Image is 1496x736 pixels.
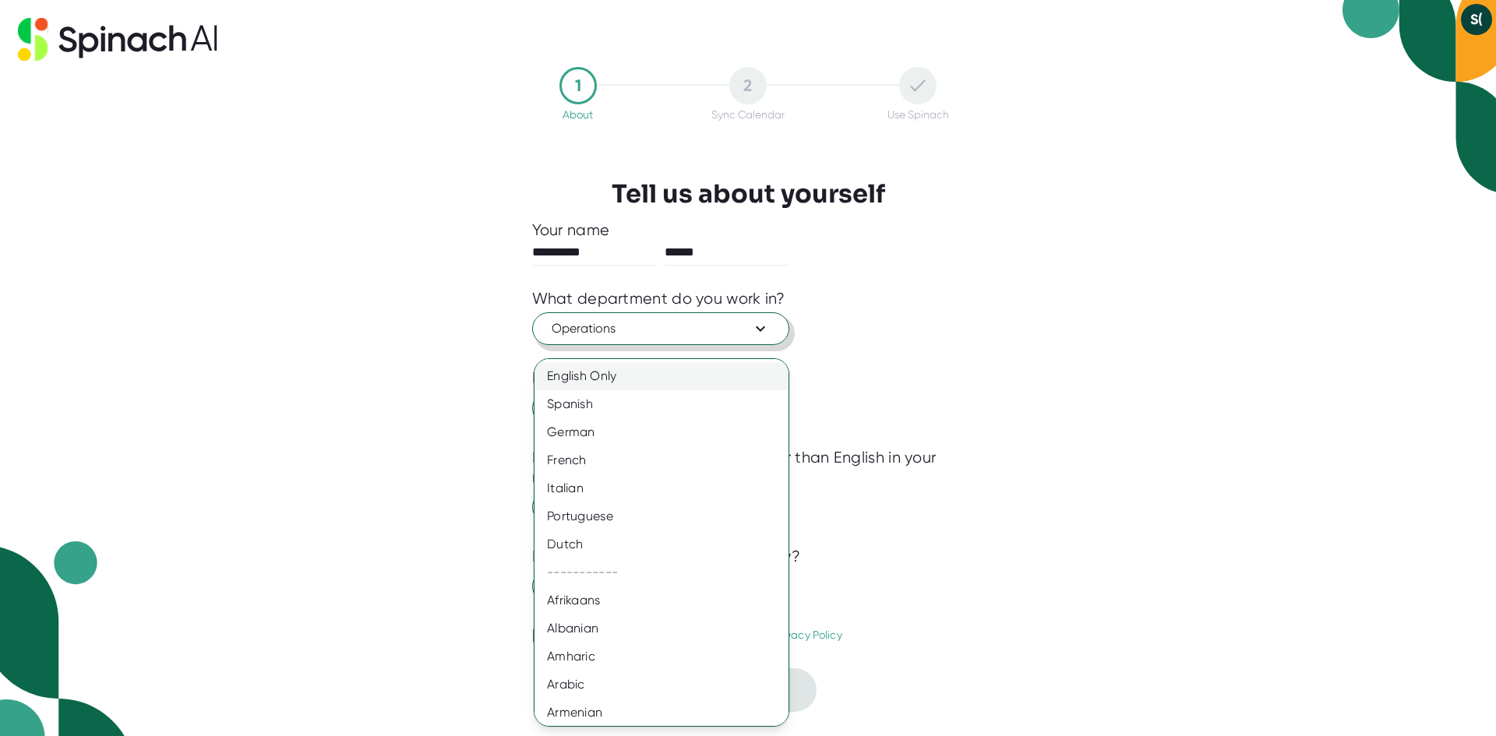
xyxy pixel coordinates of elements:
div: Dutch [535,530,800,558]
div: Italian [535,474,800,502]
div: Portuguese [535,502,800,530]
div: French [535,446,800,474]
div: German [535,418,800,446]
div: Spanish [535,390,800,418]
div: English Only [535,362,800,390]
div: Arabic [535,671,800,699]
div: Albanian [535,615,800,643]
div: Afrikaans [535,586,800,615]
div: Armenian [535,699,800,727]
div: Amharic [535,643,800,671]
div: ----------- [535,558,800,586]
